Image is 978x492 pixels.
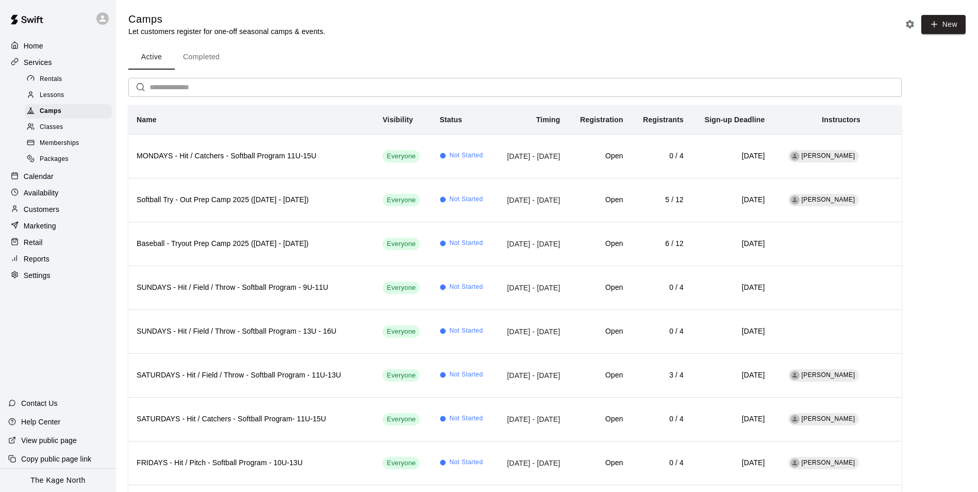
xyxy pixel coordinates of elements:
h6: [DATE] [700,326,765,337]
h6: [DATE] [700,370,765,381]
h6: SATURDAYS - Hit / Catchers - Softball Program- 11U-15U [137,414,366,425]
span: Not Started [450,326,483,336]
button: Camp settings [902,17,918,32]
div: Rentals [25,72,112,87]
span: [PERSON_NAME] [802,196,855,203]
a: Reports [8,251,108,267]
h6: Open [576,414,623,425]
div: Brittani Goettsch [790,152,800,161]
button: New [921,15,966,34]
p: Calendar [24,171,54,182]
p: Copy public page link [21,454,91,464]
h6: [DATE] [700,414,765,425]
div: This service is visible to all of your customers [383,282,420,294]
h6: [DATE] [700,457,765,469]
p: Reports [24,254,49,264]
div: This service is visible to all of your customers [383,238,420,250]
p: Services [24,57,52,68]
span: Not Started [450,238,483,249]
a: Services [8,55,108,70]
a: Customers [8,202,108,217]
span: Everyone [383,195,420,205]
a: Lessons [25,87,116,103]
span: [PERSON_NAME] [802,415,855,422]
span: Memberships [40,138,79,149]
span: Everyone [383,152,420,161]
div: This service is visible to all of your customers [383,194,420,206]
h6: Open [576,238,623,250]
a: Classes [25,120,116,136]
p: Marketing [24,221,56,231]
div: Memberships [25,136,112,151]
h6: [DATE] [700,151,765,162]
td: [DATE] - [DATE] [495,266,569,309]
a: Camps [25,104,116,120]
div: This service is visible to all of your customers [383,413,420,425]
div: This service is visible to all of your customers [383,369,420,382]
div: Packages [25,152,112,167]
span: Everyone [383,458,420,468]
b: Registration [580,116,623,124]
span: Not Started [450,457,483,468]
div: Brittani Goettsch [790,415,800,424]
h6: 0 / 4 [640,414,684,425]
h6: MONDAYS - Hit / Catchers - Softball Program 11U-15U [137,151,366,162]
p: Help Center [21,417,60,427]
span: Not Started [450,194,483,205]
span: Not Started [450,370,483,380]
td: [DATE] - [DATE] [495,397,569,441]
span: Everyone [383,283,420,293]
div: Camps [25,104,112,119]
td: [DATE] - [DATE] [495,178,569,222]
div: This service is visible to all of your customers [383,457,420,469]
b: Timing [536,116,560,124]
h6: 0 / 4 [640,457,684,469]
p: Let customers register for one-off seasonal camps & events. [128,26,325,37]
h6: 0 / 4 [640,151,684,162]
span: Packages [40,154,69,165]
div: This service is visible to all of your customers [383,150,420,162]
b: Status [440,116,462,124]
span: Classes [40,122,63,133]
a: Home [8,38,108,54]
a: Calendar [8,169,108,184]
div: Brittani Goettsch [790,195,800,205]
b: Instructors [822,116,860,124]
span: [PERSON_NAME] [802,371,855,379]
p: Home [24,41,43,51]
span: Everyone [383,371,420,381]
button: Completed [175,45,228,70]
a: Availability [8,185,108,201]
span: [PERSON_NAME] [802,459,855,466]
h6: Open [576,370,623,381]
p: Customers [24,204,59,215]
h6: Open [576,194,623,206]
h6: Open [576,326,623,337]
h6: Open [576,282,623,293]
span: Lessons [40,90,64,101]
h6: FRIDAYS - Hit / Pitch - Softball Program - 10U-13U [137,457,366,469]
a: Packages [25,152,116,168]
span: Not Started [450,414,483,424]
a: Memberships [25,136,116,152]
div: Lessons [25,88,112,103]
h6: [DATE] [700,194,765,206]
a: New [918,20,966,28]
h6: Open [576,151,623,162]
h6: SATURDAYS - Hit / Field / Throw - Softball Program - 11U-13U [137,370,366,381]
h6: 5 / 12 [640,194,684,206]
b: Registrants [643,116,684,124]
span: Not Started [450,151,483,161]
span: Everyone [383,239,420,249]
a: Marketing [8,218,108,234]
h6: Baseball - Tryout Prep Camp 2025 ([DATE] - [DATE]) [137,238,366,250]
h6: Open [576,457,623,469]
p: View public page [21,435,77,446]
